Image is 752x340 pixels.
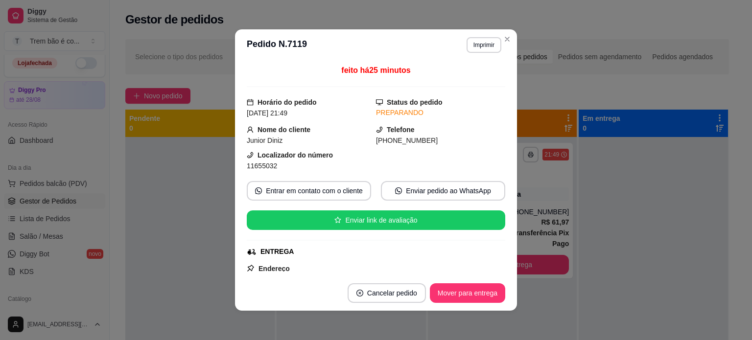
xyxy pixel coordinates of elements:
button: Imprimir [467,37,501,53]
span: star [334,217,341,224]
strong: Nome do cliente [258,126,310,134]
h3: Pedido N. 7119 [247,37,307,53]
span: desktop [376,99,383,106]
strong: Status do pedido [387,98,443,106]
strong: Localizador do número [258,151,333,159]
button: close-circleCancelar pedido [348,283,426,303]
span: phone [376,126,383,133]
span: whats-app [395,187,402,194]
span: pushpin [247,264,255,272]
button: starEnviar link de avaliação [247,210,505,230]
span: phone [247,152,254,159]
span: user [247,126,254,133]
span: close-circle [356,290,363,296]
span: 11655032 [247,162,277,170]
span: feito há 25 minutos [341,66,410,74]
strong: Endereço [258,265,290,272]
button: Mover para entrega [430,283,505,303]
strong: Horário do pedido [258,98,317,106]
strong: Telefone [387,126,415,134]
button: whats-appEntrar em contato com o cliente [247,181,371,201]
button: Close [499,31,515,47]
span: [DATE] 21:49 [247,109,287,117]
div: PREPARANDO [376,108,505,118]
span: Junior Diniz [247,136,282,144]
button: whats-appEnviar pedido ao WhatsApp [381,181,505,201]
span: [PHONE_NUMBER] [376,136,438,144]
div: ENTREGA [260,247,294,257]
span: whats-app [255,187,262,194]
span: calendar [247,99,254,106]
